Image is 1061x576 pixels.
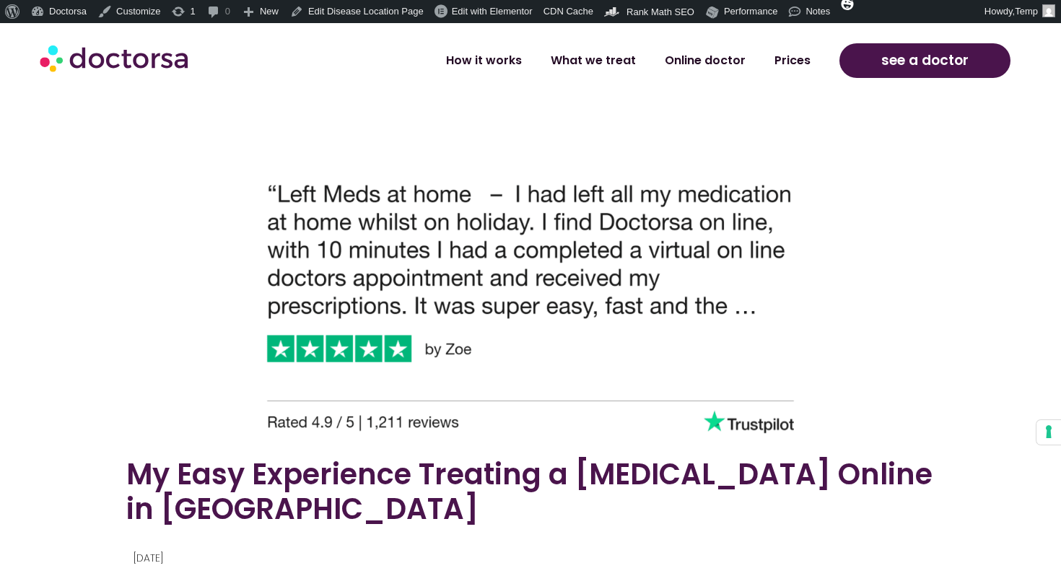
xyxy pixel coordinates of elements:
[1015,6,1038,17] span: Temp
[134,548,925,568] p: [DATE]
[881,49,969,72] span: see a doctor
[760,44,825,77] a: Prices
[242,141,819,442] img: 5-Star Trustpilot Review: Quick Online Doctor Prescription For Urinary Tract Infection Treatment ...
[1036,420,1061,445] button: Your consent preferences for tracking technologies
[626,6,694,17] span: Rank Math SEO
[452,6,533,17] span: Edit with Elementor
[432,44,536,77] a: How it works
[536,44,650,77] a: What we treat
[281,44,825,77] nav: Menu
[839,43,1010,78] a: see a doctor
[126,457,935,526] h2: My Easy Experience Treating a [MEDICAL_DATA] Online in [GEOGRAPHIC_DATA]
[650,44,760,77] a: Online doctor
